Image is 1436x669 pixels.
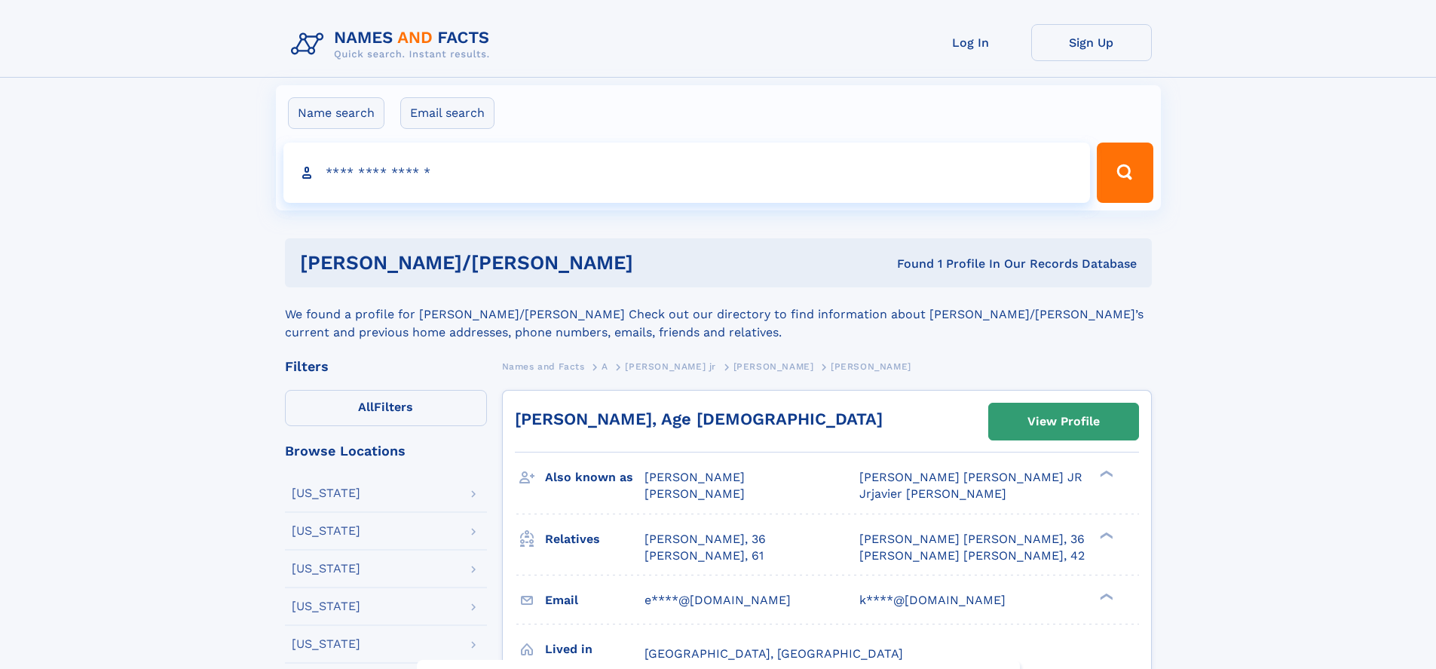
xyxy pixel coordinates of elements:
h3: Email [545,588,645,613]
div: View Profile [1027,404,1100,439]
button: Search Button [1097,143,1153,203]
a: [PERSON_NAME] [733,357,814,376]
div: Filters [285,360,487,373]
div: ❯ [1096,591,1114,601]
span: [PERSON_NAME] [831,361,911,372]
h3: Relatives [545,526,645,552]
h1: [PERSON_NAME]/[PERSON_NAME] [300,253,765,272]
div: [US_STATE] [292,487,360,499]
a: [PERSON_NAME], 36 [645,531,766,548]
div: ❯ [1096,469,1114,479]
div: Found 1 Profile In Our Records Database [765,256,1137,272]
label: Email search [400,97,494,129]
a: View Profile [989,404,1138,440]
span: A [602,361,608,372]
a: Sign Up [1031,24,1152,61]
h3: Also known as [545,465,645,490]
img: Logo Names and Facts [285,24,502,65]
span: [PERSON_NAME] [645,470,745,484]
a: [PERSON_NAME] [PERSON_NAME], 42 [859,548,1085,564]
span: [PERSON_NAME] [733,361,814,372]
div: [US_STATE] [292,563,360,575]
div: We found a profile for [PERSON_NAME]/[PERSON_NAME] Check out our directory to find information ab... [285,287,1152,342]
label: Name search [288,97,384,129]
h3: Lived in [545,637,645,662]
a: A [602,357,608,376]
input: search input [283,143,1091,203]
span: [PERSON_NAME] jr [625,361,716,372]
span: Jrjavier [PERSON_NAME] [859,486,1006,501]
span: [GEOGRAPHIC_DATA], [GEOGRAPHIC_DATA] [645,646,903,661]
a: [PERSON_NAME] [PERSON_NAME], 36 [859,531,1085,548]
div: [US_STATE] [292,638,360,650]
a: [PERSON_NAME], 61 [645,548,764,564]
a: [PERSON_NAME], Age [DEMOGRAPHIC_DATA] [515,410,883,428]
span: [PERSON_NAME] [645,486,745,501]
label: Filters [285,390,487,426]
div: ❯ [1096,530,1114,540]
div: Browse Locations [285,444,487,458]
a: [PERSON_NAME] jr [625,357,716,376]
a: Log In [911,24,1031,61]
span: [PERSON_NAME] [PERSON_NAME] JR [859,470,1082,484]
a: Names and Facts [502,357,585,376]
div: [US_STATE] [292,600,360,612]
div: [US_STATE] [292,525,360,537]
span: All [358,400,374,414]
